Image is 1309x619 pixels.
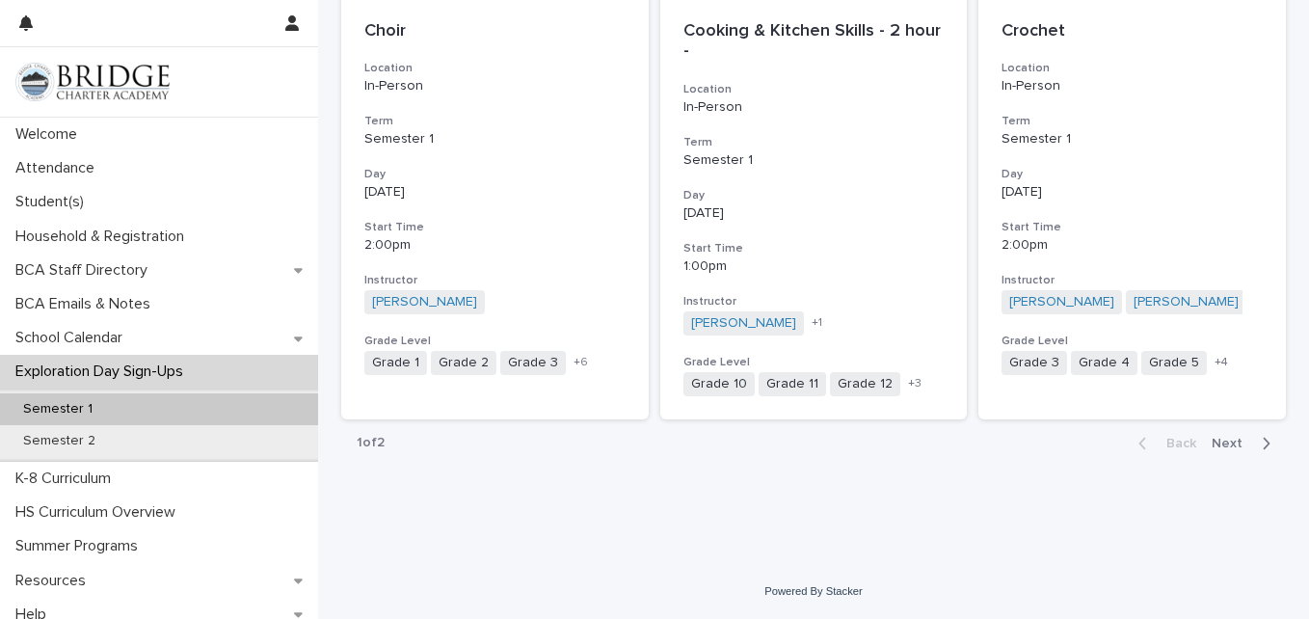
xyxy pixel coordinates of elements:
p: BCA Emails & Notes [8,295,166,313]
span: Grade 3 [500,351,566,375]
h3: Day [683,188,945,203]
span: Grade 2 [431,351,496,375]
a: Powered By Stacker [764,585,862,597]
h3: Term [364,114,626,129]
img: V1C1m3IdTEidaUdm9Hs0 [15,63,170,101]
h3: Term [1002,114,1263,129]
p: In-Person [683,99,945,116]
h3: Instructor [364,273,626,288]
p: Resources [8,572,101,590]
span: Grade 3 [1002,351,1067,375]
h3: Location [683,82,945,97]
a: [PERSON_NAME] [1009,294,1114,310]
p: Semester 1 [8,401,108,417]
h3: Instructor [1002,273,1263,288]
p: 1 of 2 [341,419,400,467]
p: HS Curriculum Overview [8,503,191,522]
p: Semester 1 [1002,131,1263,148]
h3: Grade Level [1002,334,1263,349]
span: Grade 12 [830,372,900,396]
p: Semester 2 [8,433,111,449]
p: Choir [364,21,626,42]
p: 2:00pm [364,237,626,254]
h3: Term [683,135,945,150]
h3: Start Time [364,220,626,235]
p: Household & Registration [8,228,200,246]
span: + 6 [574,357,588,368]
p: 1:00pm [683,258,945,275]
span: Back [1155,437,1196,450]
p: [DATE] [364,184,626,201]
p: Exploration Day Sign-Ups [8,363,199,381]
p: School Calendar [8,329,138,347]
h3: Grade Level [683,355,945,370]
span: Grade 1 [364,351,427,375]
p: In-Person [364,78,626,94]
h3: Day [1002,167,1263,182]
a: [PERSON_NAME] [372,294,477,310]
h3: Start Time [1002,220,1263,235]
p: Welcome [8,125,93,144]
h3: Day [364,167,626,182]
p: [DATE] [683,205,945,222]
span: Grade 5 [1141,351,1207,375]
p: Summer Programs [8,537,153,555]
span: + 3 [908,378,922,390]
p: [DATE] [1002,184,1263,201]
p: Semester 1 [683,152,945,169]
h3: Location [1002,61,1263,76]
p: 2:00pm [1002,237,1263,254]
a: [PERSON_NAME] [691,315,796,332]
p: BCA Staff Directory [8,261,163,280]
p: In-Person [1002,78,1263,94]
span: Next [1212,437,1254,450]
span: Grade 11 [759,372,826,396]
span: + 1 [812,317,822,329]
a: [PERSON_NAME] [1134,294,1239,310]
p: K-8 Curriculum [8,470,126,488]
p: Cooking & Kitchen Skills - 2 hour - [683,21,945,63]
span: + 4 [1215,357,1228,368]
span: Grade 10 [683,372,755,396]
p: Crochet [1002,21,1263,42]
button: Next [1204,435,1286,452]
h3: Instructor [683,294,945,309]
span: Grade 4 [1071,351,1137,375]
p: Attendance [8,159,110,177]
p: Semester 1 [364,131,626,148]
button: Back [1123,435,1204,452]
h3: Location [364,61,626,76]
h3: Grade Level [364,334,626,349]
p: Student(s) [8,193,99,211]
h3: Start Time [683,241,945,256]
